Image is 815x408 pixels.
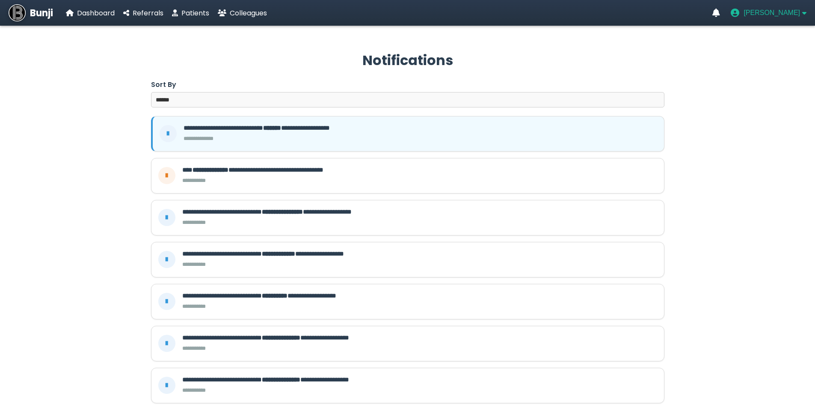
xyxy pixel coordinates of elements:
[218,8,267,18] a: Colleagues
[123,8,163,18] a: Referrals
[151,50,664,71] h2: Notifications
[77,8,115,18] span: Dashboard
[712,9,720,17] a: Notifications
[181,8,209,18] span: Patients
[230,8,267,18] span: Colleagues
[731,9,806,17] button: User menu
[30,6,53,20] span: Bunji
[66,8,115,18] a: Dashboard
[9,4,26,21] img: Bunji Dental Referral Management
[172,8,209,18] a: Patients
[151,79,176,90] div: Sort By
[133,8,163,18] span: Referrals
[9,4,53,21] a: Bunji
[744,9,800,17] span: [PERSON_NAME]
